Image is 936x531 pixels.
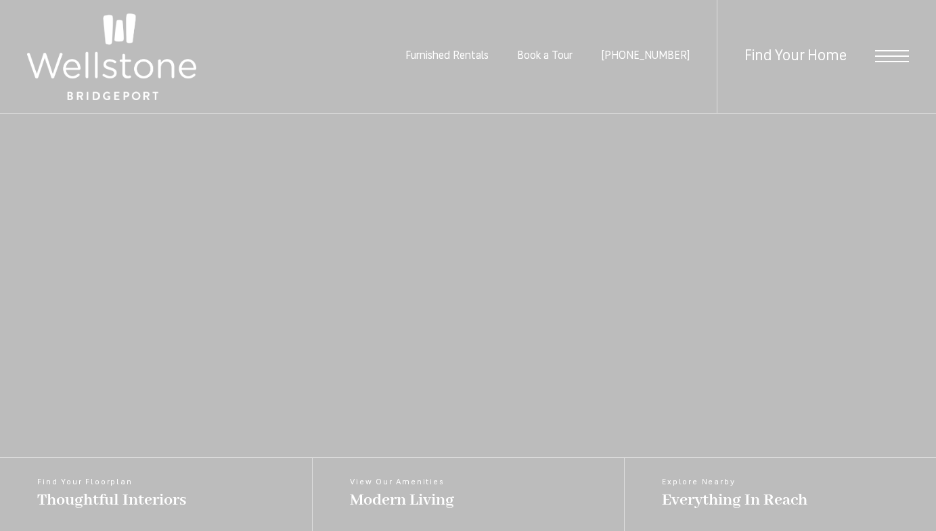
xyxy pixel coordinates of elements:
a: Book a Tour [517,51,573,62]
span: Modern Living [350,490,454,511]
span: View Our Amenities [350,478,454,486]
span: Everything In Reach [662,490,807,511]
span: Explore Nearby [662,478,807,486]
a: Call Us at (253) 642-8681 [601,51,690,62]
button: Open Menu [875,50,909,62]
img: Wellstone [27,14,196,100]
span: [PHONE_NUMBER] [601,51,690,62]
span: Thoughtful Interiors [37,490,186,511]
a: View Our Amenities [312,458,624,531]
span: Find Your Floorplan [37,478,186,486]
a: Explore Nearby [624,458,936,531]
a: Furnished Rentals [405,51,489,62]
a: Find Your Home [744,49,847,64]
